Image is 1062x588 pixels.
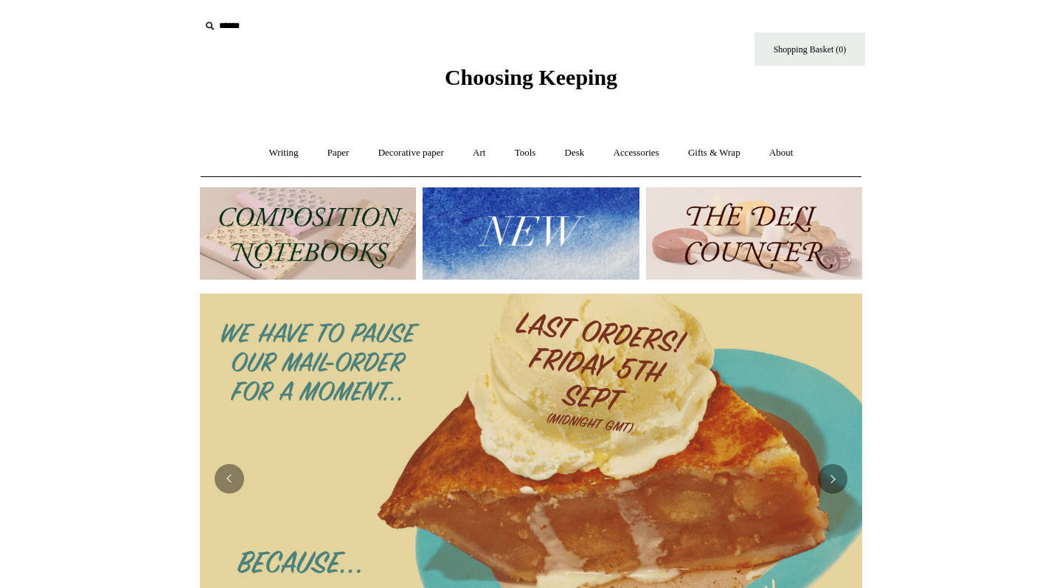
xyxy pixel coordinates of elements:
[502,134,549,173] a: Tools
[256,134,312,173] a: Writing
[365,134,457,173] a: Decorative paper
[445,77,617,87] a: Choosing Keeping
[423,187,639,280] img: New.jpg__PID:f73bdf93-380a-4a35-bcfe-7823039498e1
[459,134,499,173] a: Art
[600,134,673,173] a: Accessories
[754,32,865,66] a: Shopping Basket (0)
[756,134,807,173] a: About
[445,65,617,89] span: Choosing Keeping
[215,464,244,494] button: Previous
[818,464,847,494] button: Next
[314,134,363,173] a: Paper
[552,134,598,173] a: Desk
[646,187,862,280] img: The Deli Counter
[200,187,416,280] img: 202302 Composition ledgers.jpg__PID:69722ee6-fa44-49dd-a067-31375e5d54ec
[675,134,754,173] a: Gifts & Wrap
